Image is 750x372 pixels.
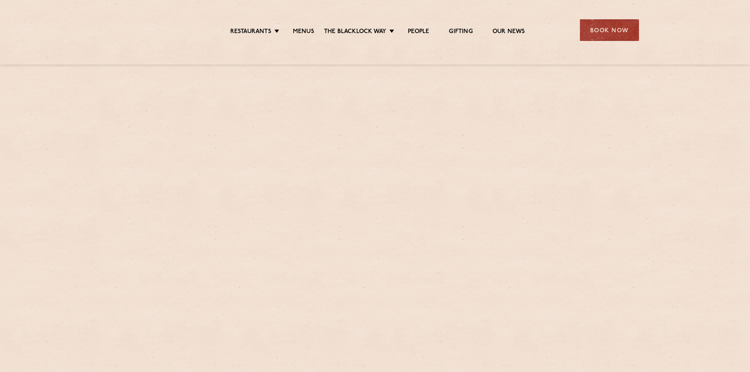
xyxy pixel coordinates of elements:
a: The Blacklock Way [324,28,386,37]
a: People [408,28,429,37]
a: Gifting [449,28,472,37]
a: Menus [293,28,314,37]
img: svg%3E [111,7,180,53]
a: Restaurants [230,28,271,37]
a: Our News [493,28,525,37]
div: Book Now [580,19,639,41]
